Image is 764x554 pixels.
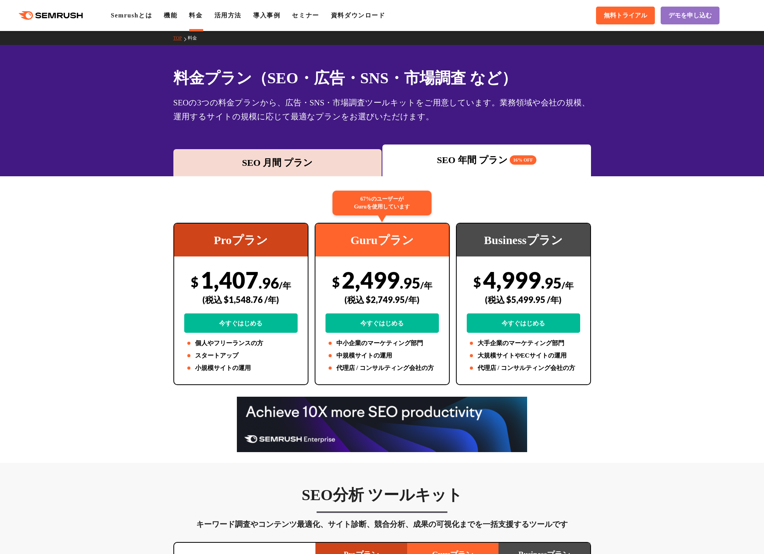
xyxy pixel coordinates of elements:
[315,224,449,256] div: Guruプラン
[420,280,432,291] span: /年
[173,518,591,530] div: キーワード調査やコンテンツ最適化、サイト診断、競合分析、成果の可視化までを一括支援するツールです
[604,12,647,20] span: 無料トライアル
[184,266,298,333] div: 1,407
[661,7,719,24] a: デモを申し込む
[541,274,562,292] span: .95
[325,339,439,348] li: 中小企業のマーケティング部門
[214,12,242,19] a: 活用方法
[325,266,439,333] div: 2,499
[184,351,298,360] li: スタートアップ
[189,12,202,19] a: 料金
[325,313,439,333] a: 今すぐはじめる
[400,274,420,292] span: .95
[259,274,279,292] span: .96
[184,286,298,313] div: (税込 $1,548.76 /年)
[325,363,439,373] li: 代理店 / コンサルティング会社の方
[332,191,432,215] div: 67%のユーザーが Guruを使用しています
[292,12,319,19] a: セミナー
[510,155,536,165] span: 16% OFF
[325,286,439,313] div: (税込 $2,749.95/年)
[332,274,340,290] span: $
[467,363,580,373] li: 代理店 / コンサルティング会社の方
[668,12,712,20] span: デモを申し込む
[173,35,188,41] a: TOP
[331,12,385,19] a: 資料ダウンロード
[253,12,280,19] a: 導入事例
[173,485,591,505] h3: SEO分析 ツールキット
[386,153,587,167] div: SEO 年間 プラン
[467,286,580,313] div: (税込 $5,499.95 /年)
[174,224,308,256] div: Proプラン
[467,313,580,333] a: 今すぐはじめる
[325,351,439,360] li: 中規模サイトの運用
[279,280,291,291] span: /年
[184,363,298,373] li: 小規模サイトの運用
[467,266,580,333] div: 4,999
[562,280,574,291] span: /年
[467,351,580,360] li: 大規模サイトやECサイトの運用
[177,156,378,170] div: SEO 月間 プラン
[467,339,580,348] li: 大手企業のマーケティング部門
[191,274,199,290] span: $
[596,7,655,24] a: 無料トライアル
[184,313,298,333] a: 今すぐはじめる
[188,35,203,41] a: 料金
[473,274,481,290] span: $
[173,96,591,124] div: SEOの3つの料金プランから、広告・SNS・市場調査ツールキットをご用意しています。業務領域や会社の規模、運用するサイトの規模に応じて最適なプランをお選びいただけます。
[111,12,152,19] a: Semrushとは
[457,224,590,256] div: Businessプラン
[173,67,591,89] h1: 料金プラン（SEO・広告・SNS・市場調査 など）
[164,12,177,19] a: 機能
[184,339,298,348] li: 個人やフリーランスの方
